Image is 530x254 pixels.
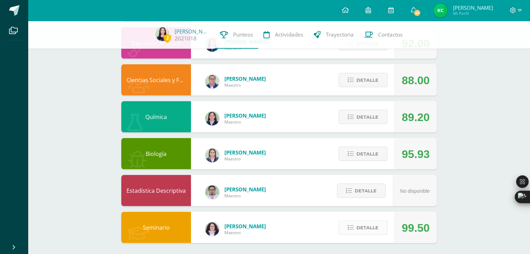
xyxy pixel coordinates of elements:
div: Química [121,101,191,133]
span: Maestro [224,82,266,88]
button: Detalle [339,221,387,235]
div: Estadística Descriptiva [121,175,191,206]
div: Seminario [121,212,191,243]
span: [PERSON_NAME] [224,75,266,82]
span: Maestro [224,230,266,236]
button: Detalle [339,73,387,87]
a: Contactos [359,21,408,49]
img: 00229b7027b55c487e096d516d4a36c4.png [205,185,219,199]
img: c1c1b07ef08c5b34f56a5eb7b3c08b85.png [205,75,219,89]
span: [PERSON_NAME] [224,223,266,230]
span: [PERSON_NAME] [453,4,493,11]
button: Detalle [337,184,386,198]
span: [PERSON_NAME] [224,112,266,119]
a: Punteos [215,21,258,49]
a: [PERSON_NAME] [175,28,209,35]
img: 1cb5b66a2bdc2107615d7c65ab6563a9.png [433,3,447,17]
span: Detalle [356,221,378,234]
span: Maestro [224,119,266,125]
img: 85526fe70f0a80e44f2028c9f5c8a54d.png [205,149,219,162]
span: 2 [163,34,171,42]
span: 41 [413,9,421,17]
div: 89.20 [402,102,430,133]
div: 95.93 [402,138,430,170]
span: Mi Perfil [453,10,493,16]
button: Detalle [339,147,387,161]
img: 069a0e7302c561e2b4d753fc5e254c32.png [155,27,169,41]
button: Detalle [339,110,387,124]
div: 99.50 [402,212,430,244]
span: Maestro [224,193,266,199]
span: [PERSON_NAME] [224,149,266,156]
div: Ciencias Sociales y Formación Ciudadana 5 [121,64,191,96]
img: 34baededec4b5a5d684641d5d0f97b48.png [205,112,219,126]
span: Contactos [378,31,402,38]
span: Detalle [356,111,378,124]
span: Trayectoria [326,31,354,38]
a: Trayectoria [308,21,359,49]
span: Detalle [356,74,378,87]
span: Actividades [275,31,303,38]
div: 88.00 [402,65,430,96]
span: Detalle [355,184,377,197]
span: Detalle [356,148,378,160]
img: ba02aa29de7e60e5f6614f4096ff8928.png [205,222,219,236]
span: Punteos [233,31,253,38]
a: 2021018 [175,35,197,42]
div: Biología [121,138,191,169]
span: [PERSON_NAME] [224,186,266,193]
span: No disponible [400,188,430,194]
span: Maestro [224,156,266,162]
a: Actividades [258,21,308,49]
